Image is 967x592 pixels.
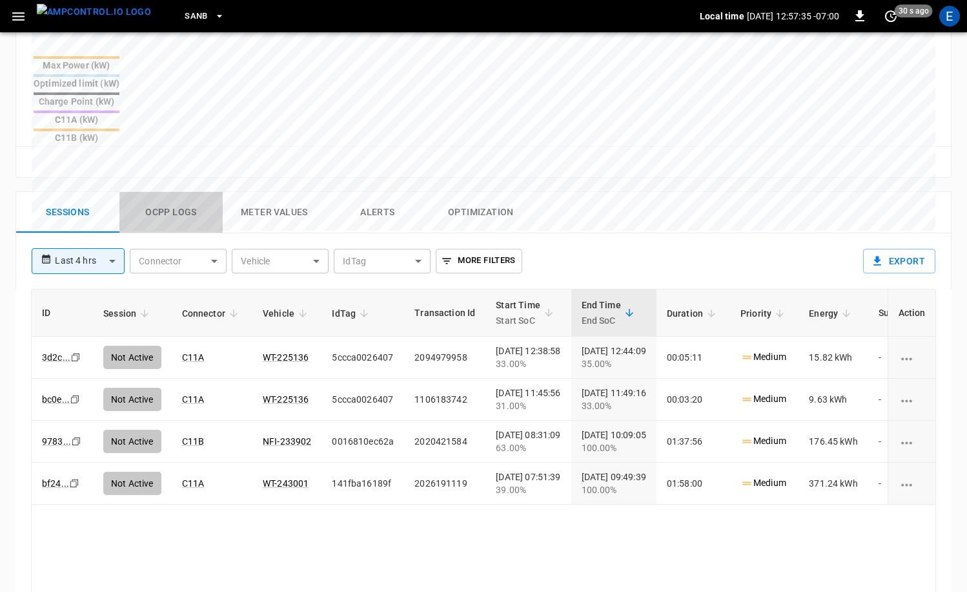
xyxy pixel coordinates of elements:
[37,4,151,20] img: ampcontrol.io logo
[326,192,429,233] button: Alerts
[429,192,533,233] button: Optimization
[582,441,646,454] div: 100.00%
[898,393,925,406] div: charging session options
[179,4,230,29] button: SanB
[185,9,208,24] span: SanB
[321,463,404,505] td: 141fba16189f
[863,249,935,273] button: Export
[740,434,786,448] p: Medium
[32,290,93,337] th: ID
[332,306,372,321] span: IdTag
[582,297,638,328] span: End TimeEnd SoC
[868,421,964,463] td: -
[263,306,311,321] span: Vehicle
[740,476,786,490] p: Medium
[939,6,960,26] div: profile-icon
[747,10,839,23] p: [DATE] 12:57:35 -07:00
[70,434,83,449] div: copy
[182,436,205,447] a: C11B
[436,249,522,273] button: More Filters
[657,421,730,463] td: 01:37:56
[55,249,125,273] div: Last 4 hrs
[582,470,646,496] div: [DATE] 09:49:39
[103,306,153,321] span: Session
[496,297,540,328] div: Start Time
[263,436,312,447] a: NFI-233902
[16,192,119,233] button: Sessions
[582,428,646,454] div: [DATE] 10:09:05
[879,301,953,324] div: Supply Cost
[119,192,223,233] button: Ocpp logs
[582,313,621,328] p: End SoC
[809,306,855,321] span: Energy
[740,306,788,321] span: Priority
[103,472,161,495] div: Not Active
[799,421,868,463] td: 176.45 kWh
[404,290,485,337] th: Transaction Id
[700,10,744,23] p: Local time
[404,463,485,505] td: 2026191119
[496,470,560,496] div: [DATE] 07:51:39
[496,313,540,328] p: Start SoC
[898,435,925,448] div: charging session options
[582,483,646,496] div: 100.00%
[263,478,309,489] a: WT-243001
[657,463,730,505] td: 01:58:00
[895,5,933,17] span: 30 s ago
[868,463,964,505] td: -
[182,306,242,321] span: Connector
[182,478,205,489] a: C11A
[496,428,560,454] div: [DATE] 08:31:09
[404,421,485,463] td: 2020421584
[887,290,935,337] th: Action
[582,297,621,328] div: End Time
[898,477,925,490] div: charging session options
[223,192,326,233] button: Meter Values
[496,297,557,328] span: Start TimeStart SoC
[496,441,560,454] div: 63.00%
[68,476,81,491] div: copy
[880,6,901,26] button: set refresh interval
[321,421,404,463] td: 0016810ec62a
[496,483,560,496] div: 39.00%
[799,463,868,505] td: 371.24 kWh
[898,351,925,364] div: charging session options
[103,430,161,453] div: Not Active
[667,306,720,321] span: Duration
